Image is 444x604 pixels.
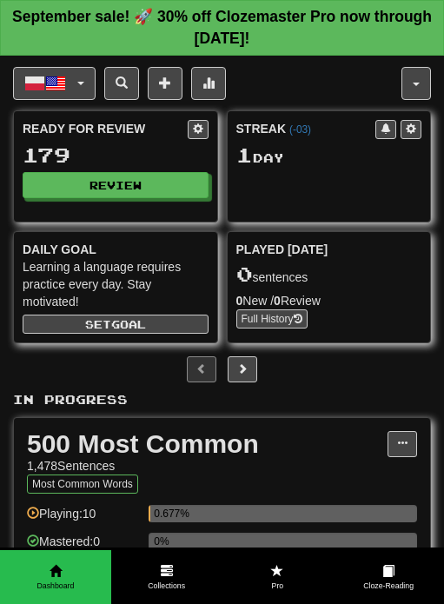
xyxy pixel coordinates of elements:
div: 1,478 Sentences [27,457,388,475]
div: New / Review [236,292,422,309]
strong: 0 [236,294,243,308]
span: Cloze-Reading [333,581,444,592]
a: (-03) [289,123,311,136]
span: Pro [222,581,334,592]
button: Add sentence to collection [148,67,182,100]
div: Ready for Review [23,120,188,137]
button: Review [23,172,209,198]
span: 0 [236,262,253,286]
div: Day [236,144,422,167]
button: Full History [236,309,308,329]
span: Played [DATE] [236,241,328,258]
div: Streak [236,120,376,137]
div: Learning a language requires practice every day. Stay motivated! [23,258,209,310]
div: 500 Most Common [27,431,388,457]
p: In Progress [13,391,431,408]
button: Setgoal [23,315,209,334]
span: 1 [236,143,253,167]
div: sentences [236,263,422,286]
div: Playing: 10 [27,505,140,534]
button: Most Common Words [27,475,138,494]
span: Collections [111,581,222,592]
button: Search sentences [104,67,139,100]
div: Mastered: 0 [27,533,140,561]
strong: September sale! 🚀 30% off Clozemaster Pro now through [DATE]! [12,8,432,47]
div: Daily Goal [23,241,209,258]
strong: 0 [274,294,281,308]
div: 179 [23,144,209,166]
button: More stats [191,67,226,100]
